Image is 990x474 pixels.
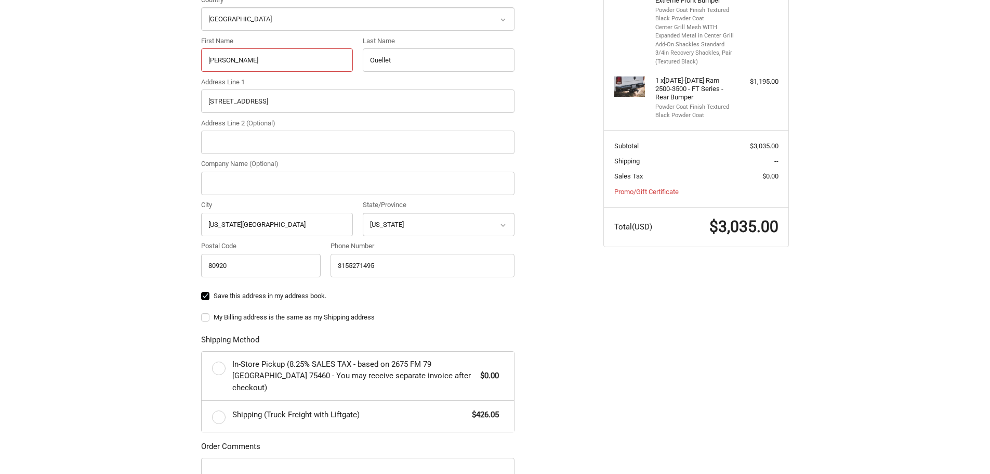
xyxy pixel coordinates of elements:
[614,142,639,150] span: Subtotal
[201,441,260,457] legend: Order Comments
[655,6,735,23] li: Powder Coat Finish Textured Black Powder Coat
[750,142,778,150] span: $3,035.00
[774,157,778,165] span: --
[201,36,353,46] label: First Name
[331,241,514,251] label: Phone Number
[201,292,514,300] label: Save this address in my address book.
[655,76,735,102] h4: 1 x [DATE]-[DATE] Ram 2500-3500 - FT Series - Rear Bumper
[655,23,735,41] li: Center Grill Mesh WITH Expanded Metal in Center Grill
[201,313,514,322] label: My Billing address is the same as my Shipping address
[201,200,353,210] label: City
[762,172,778,180] span: $0.00
[201,241,321,251] label: Postal Code
[737,76,778,87] div: $1,195.00
[201,334,259,351] legend: Shipping Method
[363,200,514,210] label: State/Province
[614,172,643,180] span: Sales Tax
[232,409,467,421] span: Shipping (Truck Freight with Liftgate)
[614,188,679,196] a: Promo/Gift Certificate
[363,36,514,46] label: Last Name
[232,358,476,394] span: In-Store Pickup (8.25% SALES TAX - based on 2675 FM 79 [GEOGRAPHIC_DATA] 75460 - You may receive ...
[475,370,499,382] span: $0.00
[655,103,735,120] li: Powder Coat Finish Textured Black Powder Coat
[655,41,735,67] li: Add-On Shackles Standard 3/4in Recovery Shackles, Pair (Textured Black)
[249,160,279,168] small: (Optional)
[246,119,275,127] small: (Optional)
[201,159,514,169] label: Company Name
[614,157,640,165] span: Shipping
[614,222,652,232] span: Total (USD)
[467,409,499,421] span: $426.05
[201,118,514,129] label: Address Line 2
[201,77,514,87] label: Address Line 1
[709,217,778,236] span: $3,035.00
